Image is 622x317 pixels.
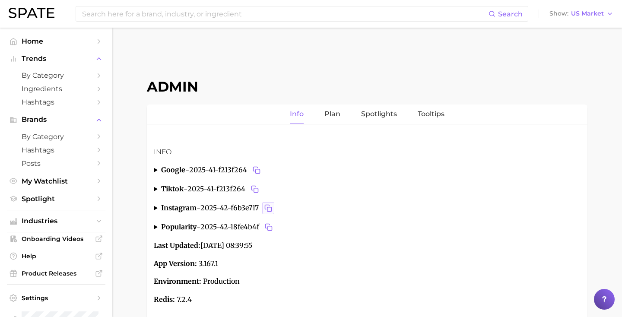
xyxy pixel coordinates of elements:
a: Posts [7,157,105,170]
a: Onboarding Videos [7,232,105,245]
span: 2025-41-f213f264 [189,164,263,176]
a: Info [290,105,304,124]
a: Ingredients [7,82,105,95]
summary: instagram-2025-42-f6b3e717Copy 2025-42-f6b3e717 to clipboard [154,202,581,214]
a: Spotlights [361,105,397,124]
span: - [197,222,200,231]
span: Hashtags [22,146,91,154]
a: Hashtags [7,143,105,157]
span: - [197,203,200,212]
span: My Watchlist [22,177,91,185]
p: [DATE] 08:39:55 [154,240,581,251]
a: Hashtags [7,95,105,109]
h1: Admin [147,78,587,95]
span: Product Releases [22,269,91,277]
a: My Watchlist [7,174,105,188]
span: Ingredients [22,85,91,93]
a: Home [7,35,105,48]
p: 7.2.4 [154,294,581,305]
a: Help [7,250,105,263]
span: Search [498,10,523,18]
span: US Market [571,11,604,16]
a: Tooltips [418,105,444,124]
span: Spotlight [22,195,91,203]
span: 2025-42-f6b3e717 [200,202,274,214]
input: Search here for a brand, industry, or ingredient [81,6,489,21]
button: Brands [7,113,105,126]
span: Brands [22,116,91,124]
span: Trends [22,55,91,63]
button: Copy 2025-42-f6b3e717 to clipboard [262,202,274,214]
span: by Category [22,71,91,79]
img: SPATE [9,8,54,18]
strong: Redis: [154,295,175,304]
button: Trends [7,52,105,65]
span: Settings [22,294,91,302]
strong: App Version: [154,259,197,268]
h3: Info [154,147,581,157]
span: 2025-41-f213f264 [187,183,261,195]
p: 3.167.1 [154,258,581,269]
span: Hashtags [22,98,91,106]
p: Production [154,276,581,287]
a: Spotlight [7,192,105,206]
a: by Category [7,69,105,82]
a: Settings [7,292,105,304]
button: Copy 2025-41-f213f264 to clipboard [249,183,261,195]
a: by Category [7,130,105,143]
strong: instagram [161,203,197,212]
a: Plan [324,105,340,124]
button: Industries [7,215,105,228]
span: Industries [22,217,91,225]
summary: google-2025-41-f213f264Copy 2025-41-f213f264 to clipboard [154,164,581,176]
button: Copy 2025-41-f213f264 to clipboard [251,164,263,176]
strong: popularity [161,222,197,231]
span: 2025-42-18fe4b4f [200,221,275,233]
span: - [184,184,187,193]
span: Help [22,252,91,260]
strong: Environment: [154,277,201,285]
span: by Category [22,133,91,141]
summary: tiktok-2025-41-f213f264Copy 2025-41-f213f264 to clipboard [154,183,581,195]
span: Show [549,11,568,16]
strong: Last Updated: [154,241,200,250]
a: Product Releases [7,267,105,280]
button: Copy 2025-42-18fe4b4f to clipboard [263,221,275,233]
span: Posts [22,159,91,168]
span: Home [22,37,91,45]
span: - [185,165,189,174]
strong: tiktok [161,184,184,193]
strong: google [161,165,185,174]
button: ShowUS Market [547,8,616,19]
span: Onboarding Videos [22,235,91,243]
summary: popularity-2025-42-18fe4b4fCopy 2025-42-18fe4b4f to clipboard [154,221,581,233]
